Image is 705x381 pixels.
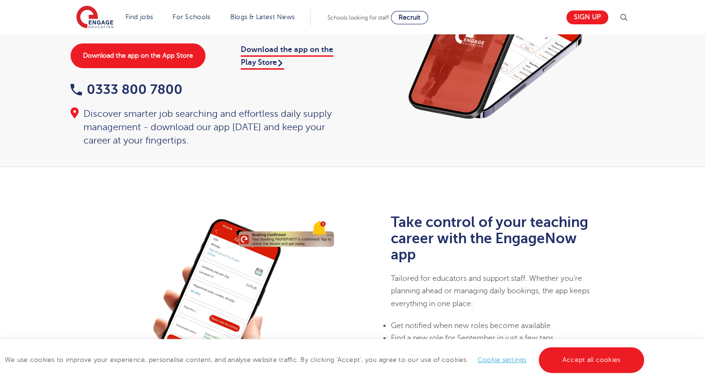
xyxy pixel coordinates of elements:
span: We use cookies to improve your experience, personalise content, and analyse website traffic. By c... [5,356,646,363]
a: Recruit [391,11,428,24]
span: Schools looking for staff [327,14,389,21]
a: Sign up [566,10,608,24]
span: Get notified when new roles become available [391,321,551,330]
a: Download the app on the Play Store [241,45,333,69]
a: Blogs & Latest News [230,13,295,21]
span: Find a new role for September in just a few taps [391,334,553,342]
a: 0333 800 7800 [71,82,183,97]
a: Accept all cookies [539,347,644,373]
span: Tailored for educators and support staff. Whether you’re planning ahead or managing daily booking... [391,274,590,308]
a: Cookie settings [478,356,527,363]
b: Take control of your teaching career with the EngageNow app [391,214,588,263]
img: Engage Education [76,6,113,30]
a: For Schools [173,13,210,21]
a: Find jobs [125,13,153,21]
div: Discover smarter job searching and effortless daily supply management - download our app [DATE] a... [71,107,343,147]
span: Recruit [398,14,420,21]
a: Download the app on the App Store [71,43,205,68]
